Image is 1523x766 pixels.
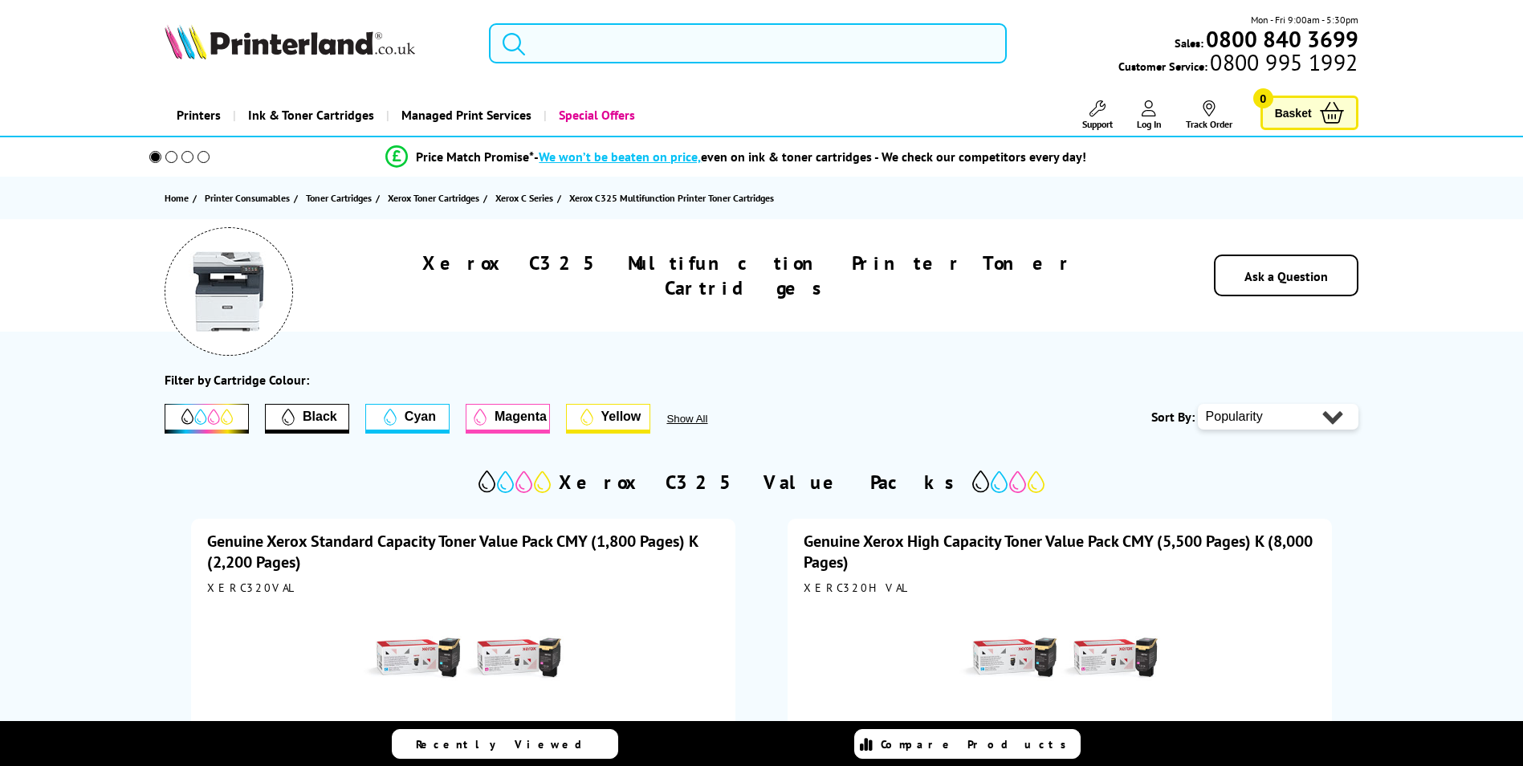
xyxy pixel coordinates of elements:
[1151,409,1195,425] span: Sort By:
[804,581,1316,595] div: XERC320HVAL
[881,737,1075,752] span: Compare Products
[1082,118,1113,130] span: Support
[165,189,193,206] a: Home
[303,409,337,424] span: Black
[342,251,1154,300] h1: Xerox C325 Multifunction Printer Toner Cartridges
[1207,55,1358,70] span: 0800 995 1992
[392,729,618,759] a: Recently Viewed
[388,189,483,206] a: Xerox Toner Cartridges
[205,189,290,206] span: Printer Consumables
[1175,35,1203,51] span: Sales:
[544,95,647,136] a: Special Offers
[559,470,964,495] h2: Xerox C325 Value Packs
[495,189,553,206] span: Xerox C Series
[1203,31,1358,47] a: 0800 840 3699
[1137,100,1162,130] a: Log In
[189,251,269,332] img: Xerox C325 Multifunction Printer Toner Cartridges
[534,149,1086,165] div: - even on ink & toner cartridges - We check our competitors every day!
[854,729,1081,759] a: Compare Products
[388,189,479,206] span: Xerox Toner Cartridges
[416,737,598,752] span: Recently Viewed
[265,404,349,434] button: Filter by Black
[207,531,698,572] a: Genuine Xerox Standard Capacity Toner Value Pack CMY (1,800 Pages) K (2,200 Pages)
[207,581,719,595] div: XERC320VAL
[165,372,309,388] div: Filter by Cartridge Colour:
[1275,102,1312,124] span: Basket
[1206,24,1358,54] b: 0800 840 3699
[601,409,641,424] span: Yellow
[306,189,376,206] a: Toner Cartridges
[466,404,550,434] button: Magenta
[405,409,436,424] span: Cyan
[416,149,534,165] span: Price Match Promise*
[233,95,386,136] a: Ink & Toner Cartridges
[386,95,544,136] a: Managed Print Services
[1260,96,1358,130] a: Basket 0
[539,149,701,165] span: We won’t be beaten on price,
[165,95,233,136] a: Printers
[205,189,294,206] a: Printer Consumables
[1244,268,1328,284] a: Ask a Question
[248,95,374,136] span: Ink & Toner Cartridges
[1251,12,1358,27] span: Mon - Fri 9:00am - 5:30pm
[666,413,751,425] button: Show All
[495,409,547,424] span: Magenta
[1118,55,1358,74] span: Customer Service:
[128,143,1346,171] li: modal_Promise
[1253,88,1273,108] span: 0
[1082,100,1113,130] a: Support
[165,24,415,59] img: Printerland Logo
[365,404,450,434] button: Cyan
[566,404,650,434] button: Yellow
[1137,118,1162,130] span: Log In
[804,531,1313,572] a: Genuine Xerox High Capacity Toner Value Pack CMY (5,500 Pages) K (8,000 Pages)
[165,24,469,63] a: Printerland Logo
[495,189,557,206] a: Xerox C Series
[569,192,774,204] span: Xerox C325 Multifunction Printer Toner Cartridges
[306,189,372,206] span: Toner Cartridges
[1186,100,1232,130] a: Track Order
